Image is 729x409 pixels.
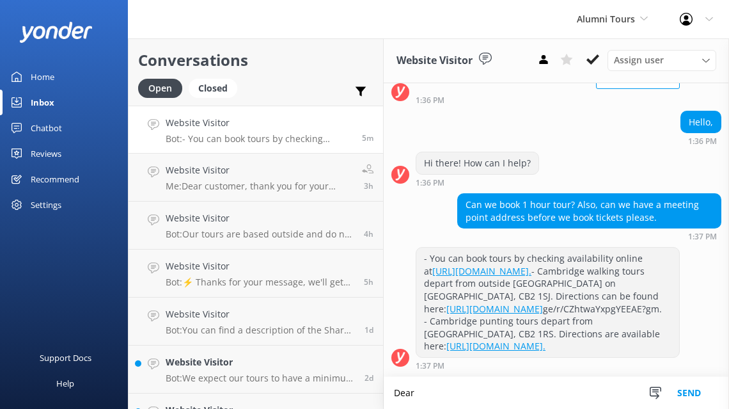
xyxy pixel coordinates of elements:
[129,154,383,202] a: Website VisitorMe:Dear customer, thank you for your message. Could you please clarify what you me...
[416,361,680,370] div: Aug 25 2025 01:37pm (UTC +01:00) Europe/Dublin
[166,180,352,192] p: Me: Dear customer, thank you for your message. Could you please clarify what you mean? Kind regards.
[31,64,54,90] div: Home
[189,79,237,98] div: Closed
[31,141,61,166] div: Reviews
[364,325,373,335] span: Aug 23 2025 06:29pm (UTC +01:00) Europe/Dublin
[364,180,373,191] span: Aug 25 2025 10:42am (UTC +01:00) Europe/Dublin
[129,202,383,250] a: Website VisitorBot:Our tours are based outside and do not guarantee entry to colleges unless a re...
[432,265,531,277] a: [URL][DOMAIN_NAME].
[166,229,354,240] p: Bot: Our tours are based outside and do not guarantee entry to colleges unless a relevant add-on ...
[416,362,444,370] strong: 1:37 PM
[40,345,91,371] div: Support Docs
[607,50,716,70] div: Assign User
[364,229,373,239] span: Aug 25 2025 09:07am (UTC +01:00) Europe/Dublin
[364,277,373,287] span: Aug 25 2025 08:28am (UTC +01:00) Europe/Dublin
[166,163,352,177] h4: Website Visitor
[457,232,721,241] div: Aug 25 2025 01:37pm (UTC +01:00) Europe/Dublin
[138,48,373,72] h2: Conversations
[166,355,355,369] h4: Website Visitor
[129,250,383,298] a: Website VisitorBot:⚡ Thanks for your message, we'll get back to you as soon as we can. You're als...
[31,166,79,192] div: Recommend
[166,373,355,384] p: Bot: We expect our tours to have a minimum of 2 people for the tour to go ahead.
[416,152,538,174] div: Hi there! How can I help?
[396,52,473,69] h3: Website Visitor
[384,377,729,409] textarea: Dear
[19,22,93,43] img: yonder-white-logo.png
[166,277,354,288] p: Bot: ⚡ Thanks for your message, we'll get back to you as soon as we can. You're also welcome to k...
[166,211,354,225] h4: Website Visitor
[416,178,539,187] div: Aug 25 2025 01:36pm (UTC +01:00) Europe/Dublin
[56,371,74,396] div: Help
[614,53,664,67] span: Assign user
[680,136,721,145] div: Aug 25 2025 01:36pm (UTC +01:00) Europe/Dublin
[416,248,679,357] div: - You can book tours by checking availability online at - Cambridge walking tours depart from out...
[362,132,373,143] span: Aug 25 2025 01:37pm (UTC +01:00) Europe/Dublin
[688,233,717,241] strong: 1:37 PM
[138,79,182,98] div: Open
[166,116,352,130] h4: Website Visitor
[31,90,54,115] div: Inbox
[129,298,383,346] a: Website VisitorBot:You can find a description of the Shared Cambridge University Walking Tour, le...
[416,179,444,187] strong: 1:36 PM
[681,111,721,133] div: Hello,
[364,373,373,383] span: Aug 23 2025 10:53am (UTC +01:00) Europe/Dublin
[31,115,62,141] div: Chatbot
[166,325,355,336] p: Bot: You can find a description of the Shared Cambridge University Walking Tour, led by Universit...
[446,340,545,352] a: [URL][DOMAIN_NAME].
[688,138,717,145] strong: 1:36 PM
[166,307,355,321] h4: Website Visitor
[166,133,352,145] p: Bot: - You can book tours by checking availability online at [URL][DOMAIN_NAME]. - Cambridge walk...
[138,81,189,95] a: Open
[166,259,354,273] h4: Website Visitor
[129,106,383,154] a: Website VisitorBot:- You can book tours by checking availability online at [URL][DOMAIN_NAME]. - ...
[577,13,635,25] span: Alumni Tours
[458,194,721,228] div: Can we book 1 hour tour? Also, can we have a meeting point address before we book tickets please.
[129,346,383,394] a: Website VisitorBot:We expect our tours to have a minimum of 2 people for the tour to go ahead.2d
[665,377,713,409] button: Send
[31,192,61,218] div: Settings
[446,303,543,315] a: [URL][DOMAIN_NAME]
[416,95,680,104] div: Aug 25 2025 01:36pm (UTC +01:00) Europe/Dublin
[189,81,244,95] a: Closed
[416,97,444,104] strong: 1:36 PM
